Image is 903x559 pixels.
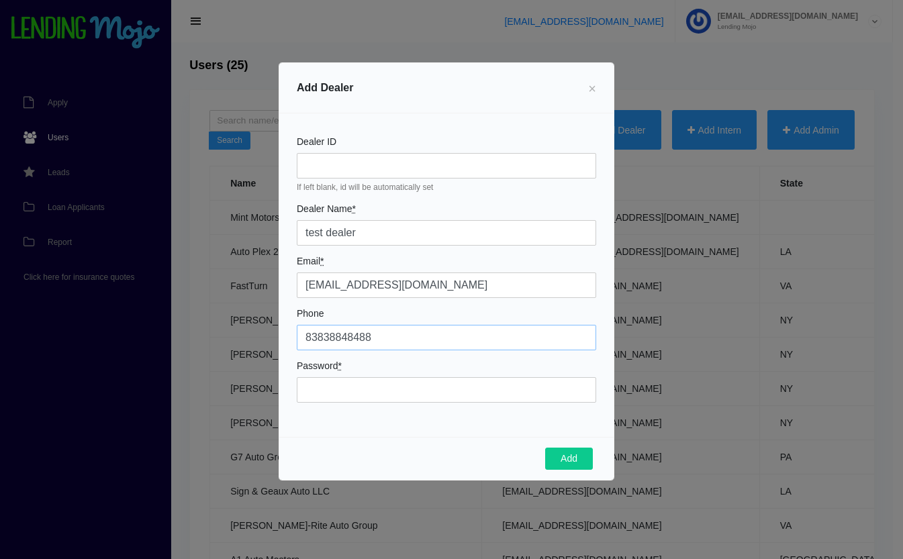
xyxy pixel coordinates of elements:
abbr: required [338,360,341,371]
small: If left blank, id will be automatically set [297,181,596,193]
button: Add [545,448,593,470]
label: Email [297,256,324,266]
label: Dealer ID [297,137,336,146]
label: Dealer Name [297,204,356,213]
abbr: required [320,256,324,266]
abbr: required [352,203,355,214]
button: Close [577,69,607,107]
h5: Add Dealer [297,80,353,96]
label: Password [297,361,342,370]
span: × [588,81,596,96]
label: Phone [297,309,324,318]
